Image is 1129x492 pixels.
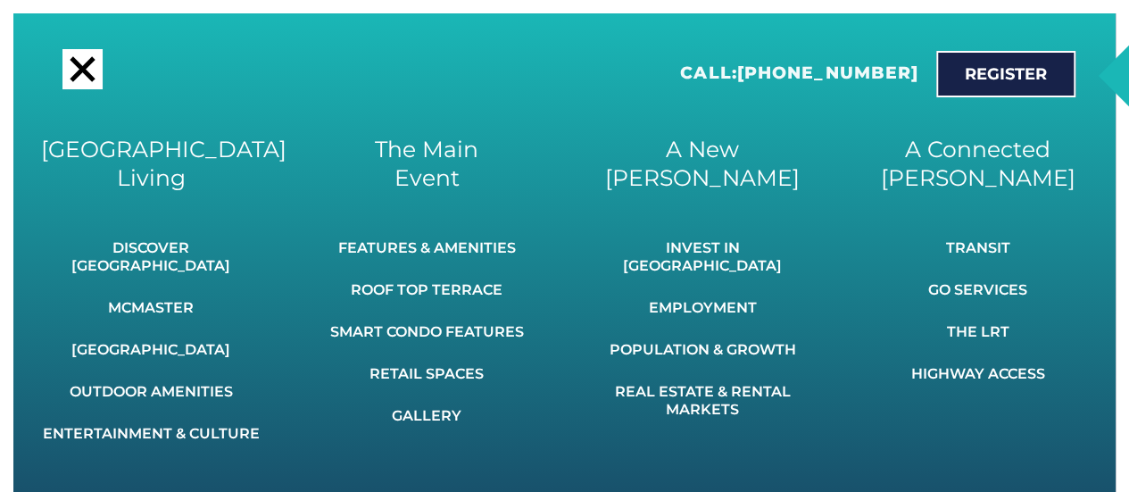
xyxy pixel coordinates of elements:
[330,271,524,310] a: Roof Top Terrace
[911,313,1045,352] a: The LRT
[680,63,918,85] h2: Call:
[911,354,1045,394] a: Highway Access
[41,330,261,370] a: [GEOGRAPHIC_DATA]
[592,135,812,193] h2: A New [PERSON_NAME]
[965,66,1047,82] span: Register
[41,229,261,454] nav: Menu
[592,330,812,370] a: Population & Growth
[41,288,261,328] a: McMaster
[41,372,261,412] a: Outdoor Amenities
[911,229,1045,394] nav: Menu
[330,229,524,436] nav: Menu
[911,271,1045,310] a: GO Services
[592,372,812,429] a: Real Estate & Rental Markets
[911,229,1045,268] a: Transit
[592,229,812,286] a: Invest In [GEOGRAPHIC_DATA]
[41,229,261,286] a: Discover [GEOGRAPHIC_DATA]
[737,63,918,83] a: [PHONE_NUMBER]
[330,396,524,436] a: Gallery
[330,313,524,352] a: Smart Condo Features
[868,135,1088,193] h2: A Connected [PERSON_NAME]
[41,414,261,454] a: Entertainment & Culture
[330,229,524,268] a: Features & Amenities
[317,135,537,193] h2: The Main Event
[592,229,812,429] nav: Menu
[330,354,524,394] a: Retail Spaces
[41,135,261,193] h2: [GEOGRAPHIC_DATA] Living
[936,51,1075,97] a: Register
[592,288,812,328] a: Employment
